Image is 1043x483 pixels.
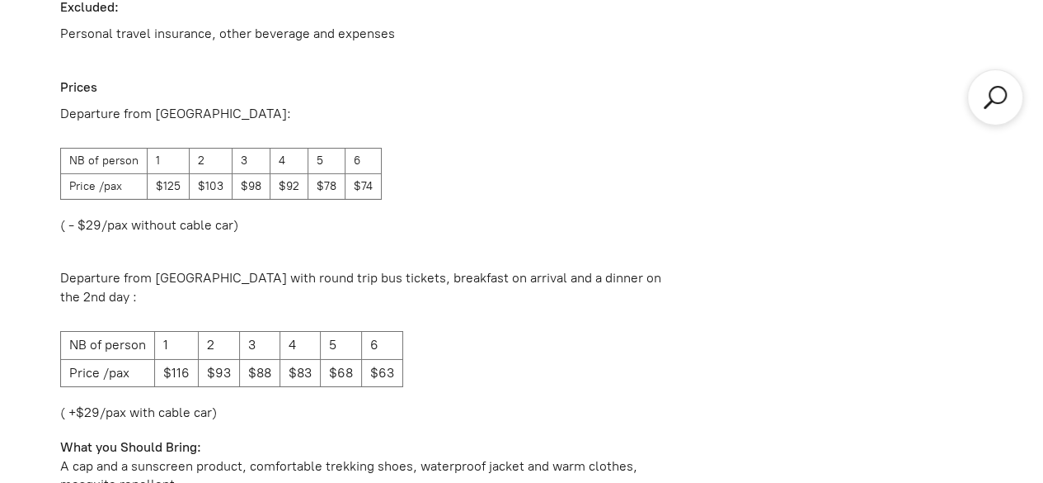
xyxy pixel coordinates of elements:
[320,359,361,386] td: $68
[60,216,663,234] p: ( - $29/pax without cable car)
[239,332,280,359] td: 3
[60,404,663,422] p: ( +$29/pax with cable car)
[980,83,1010,112] a: Search products
[60,332,154,359] td: NB of person
[60,25,663,43] p: Personal travel insurance, other beverage and expenses
[60,269,663,306] p: Departure from [GEOGRAPHIC_DATA] with round trip bus tickets, breakfast on arrival and a dinner o...
[308,174,345,200] td: $78
[189,174,232,200] td: $103
[147,174,189,200] td: $125
[198,332,239,359] td: 2
[60,149,147,174] td: NB of person
[147,149,189,174] td: 1
[232,149,270,174] td: 3
[60,174,147,200] td: Price /pax
[280,332,320,359] td: 4
[60,359,154,386] td: Price /pax
[361,359,402,386] td: $63
[154,359,198,386] td: $116
[308,149,345,174] td: 5
[270,149,308,174] td: 4
[232,174,270,200] td: $98
[60,105,663,123] p: Departure from [GEOGRAPHIC_DATA]:
[280,359,320,386] td: $83
[361,332,402,359] td: 6
[189,149,232,174] td: 2
[198,359,239,386] td: $93
[239,359,280,386] td: $88
[345,174,381,200] td: $74
[320,332,361,359] td: 5
[270,174,308,200] td: $92
[60,439,201,455] strong: What you Should Bring:
[154,332,198,359] td: 1
[345,149,381,174] td: 6
[60,79,97,95] strong: Prices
